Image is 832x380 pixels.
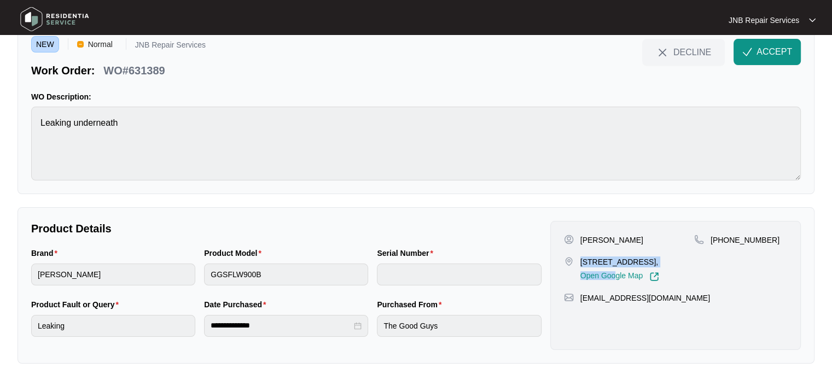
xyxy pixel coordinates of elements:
label: Serial Number [377,248,437,259]
img: residentia service logo [16,3,93,36]
img: dropdown arrow [809,17,816,23]
img: check-Icon [742,47,752,57]
label: Date Purchased [204,299,270,310]
img: map-pin [564,293,574,302]
label: Brand [31,248,62,259]
label: Product Fault or Query [31,299,123,310]
p: [EMAIL_ADDRESS][DOMAIN_NAME] [580,293,710,303]
span: DECLINE [673,46,711,58]
button: check-IconACCEPT [734,39,801,65]
p: [PHONE_NUMBER] [711,235,779,245]
input: Date Purchased [211,320,352,331]
img: map-pin [694,235,704,244]
span: ACCEPT [757,45,792,59]
p: Product Details [31,221,542,236]
p: WO#631389 [103,63,165,78]
textarea: Leaking underneath [31,107,801,180]
p: [STREET_ADDRESS], [580,256,659,267]
span: Normal [84,36,117,52]
img: close-Icon [656,46,669,59]
p: Work Order: [31,63,95,78]
button: close-IconDECLINE [642,39,725,65]
img: Link-External [649,272,659,282]
input: Purchased From [377,315,541,337]
label: Product Model [204,248,266,259]
span: NEW [31,36,59,52]
p: JNB Repair Services [135,41,206,52]
p: JNB Repair Services [729,15,799,26]
img: Vercel Logo [77,41,84,48]
input: Product Model [204,264,368,285]
label: Purchased From [377,299,446,310]
input: Brand [31,264,195,285]
input: Product Fault or Query [31,315,195,337]
img: map-pin [564,256,574,266]
p: WO Description: [31,91,801,102]
a: Open Google Map [580,272,659,282]
img: user-pin [564,235,574,244]
input: Serial Number [377,264,541,285]
p: [PERSON_NAME] [580,235,643,245]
